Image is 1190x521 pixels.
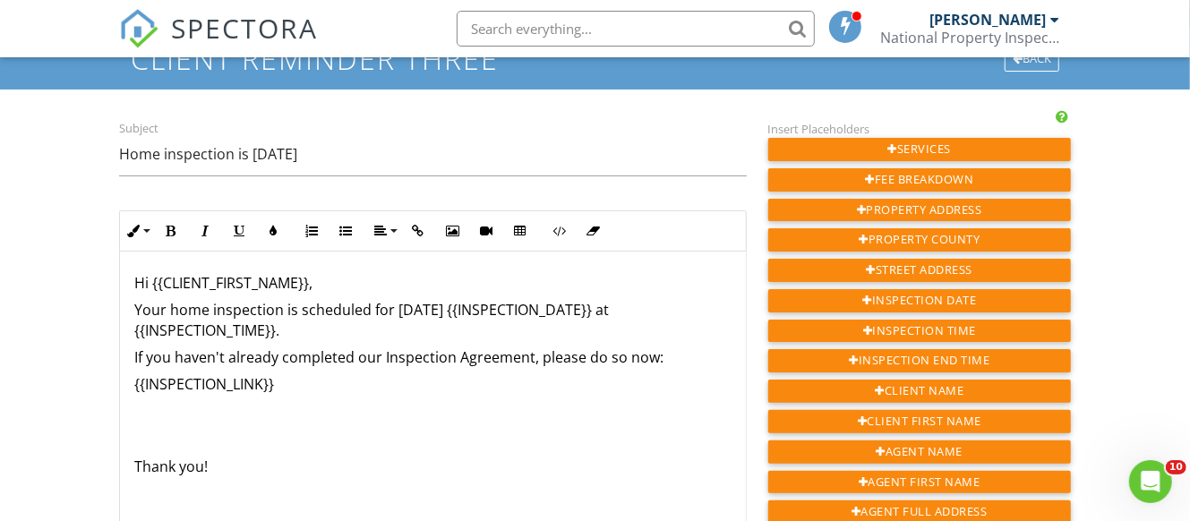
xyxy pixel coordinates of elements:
[1005,49,1059,65] a: Back
[768,471,1071,494] div: Agent First Name
[768,199,1071,222] div: Property Address
[222,214,256,248] button: Underline (Ctrl+U)
[120,214,154,248] button: Inline Style
[1166,460,1186,474] span: 10
[134,374,732,394] p: {{INSPECTION_LINK}}
[768,410,1071,433] div: Client First Name
[134,457,732,476] p: Thank you!
[457,11,815,47] input: Search everything...
[880,29,1059,47] div: National Property Inspections (NPI)
[768,380,1071,403] div: Client Name
[367,214,401,248] button: Align
[768,349,1071,372] div: Inspection End Time
[469,214,503,248] button: Insert Video
[768,440,1071,464] div: Agent Name
[134,273,732,293] p: Hi {{CLIENT_FIRST_NAME}},
[768,121,870,137] label: Insert Placeholders
[768,138,1071,161] div: Services
[329,214,363,248] button: Unordered List
[768,168,1071,192] div: Fee Breakdown
[542,214,576,248] button: Code View
[768,289,1071,312] div: Inspection Date
[929,11,1046,29] div: [PERSON_NAME]
[256,214,290,248] button: Colors
[119,24,318,62] a: SPECTORA
[1129,460,1172,503] iframe: Intercom live chat
[295,214,329,248] button: Ordered List
[768,320,1071,343] div: Inspection Time
[154,214,188,248] button: Bold (Ctrl+B)
[768,259,1071,282] div: Street Address
[119,121,158,137] label: Subject
[1005,47,1059,72] div: Back
[119,9,158,48] img: The Best Home Inspection Software - Spectora
[188,214,222,248] button: Italic (Ctrl+I)
[171,9,318,47] span: SPECTORA
[134,347,732,367] p: If you haven't already completed our Inspection Agreement, please do so now:
[134,300,732,340] p: Your home inspection is scheduled for [DATE] {{INSPECTION_DATE}} at {{INSPECTION_TIME}}.
[768,228,1071,252] div: Property County
[131,43,1060,74] h1: Client Reminder three
[503,214,537,248] button: Insert Table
